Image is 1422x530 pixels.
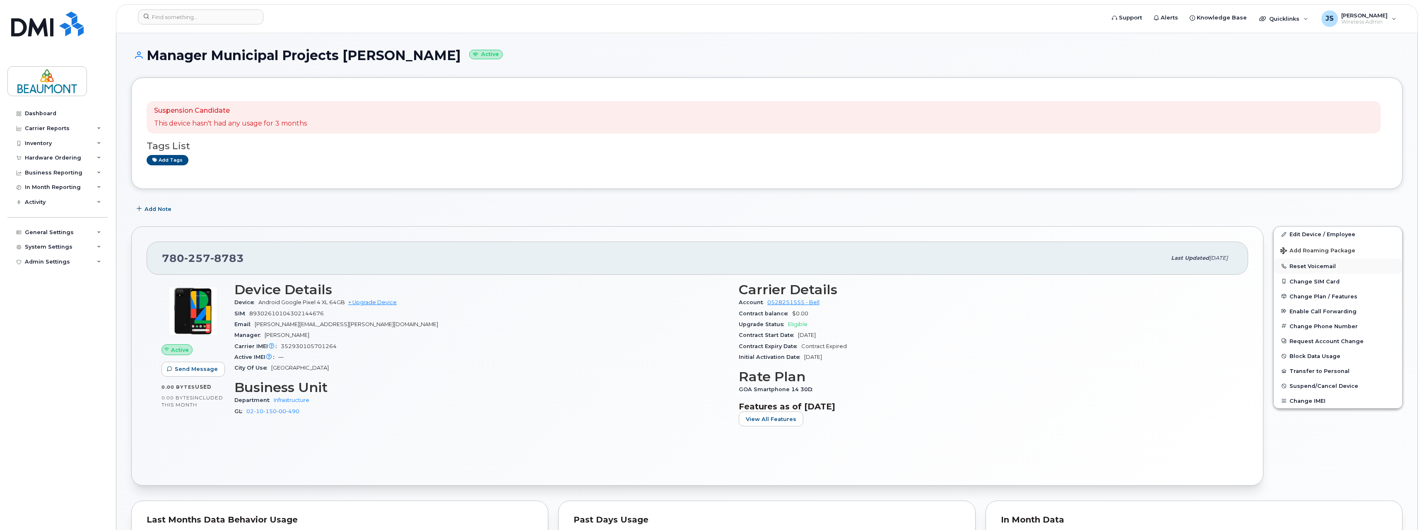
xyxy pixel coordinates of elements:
[154,106,307,116] p: Suspension Candidate
[234,408,246,414] span: GL
[234,343,281,349] span: Carrier IMEI
[739,369,1233,384] h3: Rate Plan
[1274,227,1402,242] a: Edit Device / Employee
[1274,304,1402,319] button: Enable Call Forwarding
[147,141,1387,151] h3: Tags List
[469,50,503,59] small: Active
[161,395,193,401] span: 0.00 Bytes
[234,365,271,371] span: City Of Use
[1274,348,1402,363] button: Block Data Usage
[265,332,309,338] span: [PERSON_NAME]
[1274,259,1402,273] button: Reset Voicemail
[739,310,792,317] span: Contract balance
[739,299,767,305] span: Account
[234,332,265,338] span: Manager
[739,386,817,392] span: GOA Smartphone 14 30D
[1274,289,1402,304] button: Change Plan / Features
[804,354,822,360] span: [DATE]
[161,362,225,377] button: Send Message
[278,354,284,360] span: —
[1171,255,1209,261] span: Last updated
[792,310,808,317] span: $0.00
[271,365,329,371] span: [GEOGRAPHIC_DATA]
[1274,334,1402,348] button: Request Account Change
[147,155,188,165] a: Add tags
[274,397,309,403] a: Infrastructure
[767,299,819,305] a: 0528251555 - Bell
[147,516,533,524] div: Last Months Data Behavior Usage
[1274,242,1402,259] button: Add Roaming Package
[234,310,249,317] span: SIM
[1001,516,1387,524] div: In Month Data
[739,402,1233,411] h3: Features as of [DATE]
[281,343,337,349] span: 352930105701264
[145,205,171,213] span: Add Note
[1274,393,1402,408] button: Change IMEI
[162,252,244,264] span: 780
[131,201,178,216] button: Add Note
[348,299,397,305] a: + Upgrade Device
[234,397,274,403] span: Department
[154,119,307,128] p: This device hasn't had any usage for 3 months
[246,408,299,414] a: 02-10-150-00-490
[175,365,218,373] span: Send Message
[1274,378,1402,393] button: Suspend/Cancel Device
[1289,383,1358,389] span: Suspend/Cancel Device
[739,321,788,327] span: Upgrade Status
[746,415,796,423] span: View All Features
[739,354,804,360] span: Initial Activation Date
[210,252,244,264] span: 8783
[1209,255,1228,261] span: [DATE]
[1289,308,1357,314] span: Enable Call Forwarding
[1274,274,1402,289] button: Change SIM Card
[739,343,801,349] span: Contract Expiry Date
[1274,363,1402,378] button: Transfer to Personal
[788,321,807,327] span: Eligible
[1289,293,1357,299] span: Change Plan / Features
[798,332,816,338] span: [DATE]
[184,252,210,264] span: 257
[161,384,195,390] span: 0.00 Bytes
[1280,247,1355,255] span: Add Roaming Package
[739,411,803,426] button: View All Features
[574,516,960,524] div: Past Days Usage
[801,343,847,349] span: Contract Expired
[234,321,255,327] span: Email
[234,282,729,297] h3: Device Details
[1274,319,1402,334] button: Change Phone Number
[739,282,1233,297] h3: Carrier Details
[234,380,729,395] h3: Business Unit
[195,384,212,390] span: used
[171,346,189,354] span: Active
[255,321,438,327] span: [PERSON_NAME][EMAIL_ADDRESS][PERSON_NAME][DOMAIN_NAME]
[249,310,324,317] span: 89302610104302144676
[131,48,1403,63] h1: Manager Municipal Projects [PERSON_NAME]
[161,394,223,408] span: included this month
[234,299,258,305] span: Device
[258,299,345,305] span: Android Google Pixel 4 XL 64GB
[234,354,278,360] span: Active IMEI
[168,286,218,336] img: image20231002-3703462-105lxej.png
[739,332,798,338] span: Contract Start Date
